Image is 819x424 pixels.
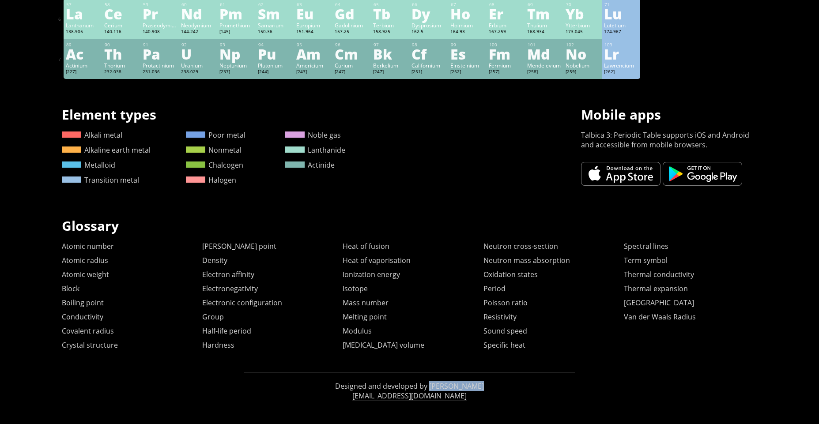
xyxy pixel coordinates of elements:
[483,255,570,265] a: Neutron mass absorption
[451,42,484,48] div: 99
[62,130,122,140] a: Alkali metal
[624,298,694,308] a: [GEOGRAPHIC_DATA]
[412,2,445,8] div: 66
[451,2,484,8] div: 67
[66,47,100,61] div: Ac
[181,62,215,69] div: Uranium
[62,217,758,235] h1: Glossary
[62,340,118,350] a: Crystal structure
[335,62,369,69] div: Curium
[411,22,445,29] div: Dysprosium
[66,7,100,21] div: La
[343,241,389,251] a: Heat of fusion
[220,42,253,48] div: 93
[335,42,369,48] div: 96
[202,298,282,308] a: Electronic configuration
[186,160,243,170] a: Chalcogen
[343,312,387,322] a: Melting point
[143,47,177,61] div: Pa
[66,69,100,76] div: [227]
[581,105,758,124] h1: Mobile apps
[258,47,292,61] div: Pu
[411,62,445,69] div: Californium
[343,255,411,265] a: Heat of vaporisation
[483,241,558,251] a: Neutron cross-section
[296,62,330,69] div: Americium
[143,62,177,69] div: Protactinium
[527,7,561,21] div: Tm
[581,130,758,150] p: Talbica 3: Periodic Table supports iOS and Android and accessible from mobile browsers.
[343,326,372,336] a: Modulus
[483,340,525,350] a: Specific heat
[104,69,138,76] div: 232.038
[296,69,330,76] div: [243]
[527,62,561,69] div: Mendelevium
[604,22,638,29] div: Lutetium
[450,22,484,29] div: Holmium
[186,145,242,155] a: Nonmetal
[624,255,668,265] a: Term symbol
[373,29,407,36] div: 158.925
[219,22,253,29] div: Promethium
[566,47,600,61] div: No
[143,2,177,8] div: 59
[604,42,638,48] div: 103
[202,340,234,350] a: Hardness
[285,145,345,155] a: Lanthanide
[527,29,561,36] div: 168.934
[528,42,561,48] div: 101
[62,270,109,279] a: Atomic weight
[181,42,215,48] div: 92
[143,29,177,36] div: 140.908
[105,2,138,8] div: 58
[186,130,245,140] a: Poor metal
[343,340,424,350] a: [MEDICAL_DATA] volume
[483,284,506,293] a: Period
[181,47,215,61] div: U
[489,69,523,76] div: [257]
[624,312,696,322] a: Van der Waals Radius
[566,2,600,8] div: 70
[352,391,467,401] a: [EMAIL_ADDRESS][DOMAIN_NAME]
[66,42,100,48] div: 89
[219,69,253,76] div: [237]
[411,69,445,76] div: [251]
[143,7,177,21] div: Pr
[489,62,523,69] div: Fermium
[373,22,407,29] div: Terbium
[143,42,177,48] div: 91
[181,22,215,29] div: Neodymium
[202,312,224,322] a: Group
[62,326,114,336] a: Covalent radius
[143,22,177,29] div: Praseodymium
[66,22,100,29] div: Lanthanum
[373,62,407,69] div: Berkelium
[566,62,600,69] div: Nobelium
[202,241,276,251] a: [PERSON_NAME] point
[258,7,292,21] div: Sm
[489,22,523,29] div: Erbium
[411,47,445,61] div: Cf
[335,69,369,76] div: [247]
[483,298,528,308] a: Poisson ratio
[335,2,369,8] div: 64
[527,47,561,61] div: Md
[104,22,138,29] div: Cerium
[258,62,292,69] div: Plutonium
[483,312,517,322] a: Resistivity
[296,29,330,36] div: 151.964
[343,284,368,293] a: Isotope
[202,326,251,336] a: Half-life period
[343,270,400,279] a: Ionization energy
[624,270,694,279] a: Thermal conductivity
[219,29,253,36] div: [145]
[483,270,538,279] a: Oxidation states
[62,312,103,322] a: Conductivity
[104,62,138,69] div: Thorium
[566,29,600,36] div: 173.045
[258,2,292,8] div: 62
[181,2,215,8] div: 60
[450,47,484,61] div: Es
[566,22,600,29] div: Ytterbium
[62,145,151,155] a: Alkaline earth metal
